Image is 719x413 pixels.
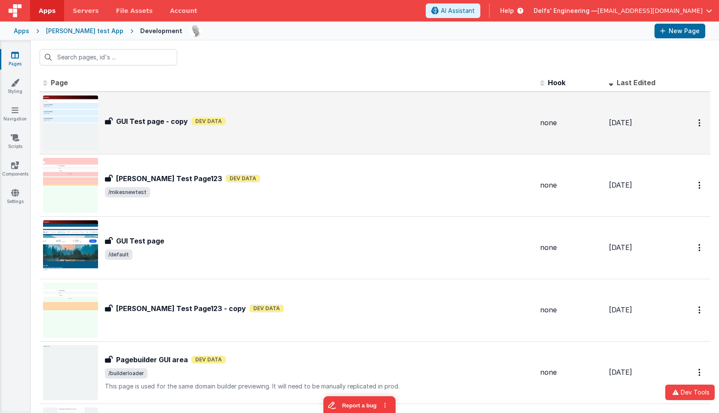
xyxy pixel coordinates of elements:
div: none [540,118,602,128]
span: /mikesnewtest [105,187,150,197]
p: This page is used for the same domain builder previewing. It will need to be manually replicated ... [105,382,533,391]
button: Options [693,301,707,319]
span: [DATE] [609,368,632,376]
button: Options [693,364,707,381]
div: Apps [14,27,29,35]
span: [DATE] [609,243,632,252]
span: Delfs' Engineering — [534,6,597,15]
h3: Pagebuilder GUI area [116,354,188,365]
img: 11ac31fe5dc3d0eff3fbbbf7b26fa6e1 [190,25,202,37]
span: [DATE] [609,181,632,189]
div: none [540,243,602,253]
div: [PERSON_NAME] test App [46,27,123,35]
button: Delfs' Engineering — [EMAIL_ADDRESS][DOMAIN_NAME] [534,6,712,15]
div: none [540,180,602,190]
h3: [PERSON_NAME] Test Page123 [116,173,222,184]
span: [EMAIL_ADDRESS][DOMAIN_NAME] [597,6,703,15]
span: Dev Data [249,305,284,312]
h3: GUI Test page - copy [116,116,188,126]
button: AI Assistant [426,3,480,18]
button: Dev Tools [665,385,715,400]
span: Dev Data [191,356,226,364]
span: Servers [73,6,98,15]
span: Apps [39,6,55,15]
h3: GUI Test page [116,236,164,246]
span: [DATE] [609,305,632,314]
button: Options [693,176,707,194]
div: none [540,367,602,377]
span: File Assets [116,6,153,15]
span: Last Edited [617,78,655,87]
span: Help [500,6,514,15]
span: Hook [548,78,565,87]
span: Page [51,78,68,87]
span: AI Assistant [441,6,475,15]
button: Options [693,114,707,132]
div: Development [140,27,182,35]
button: Options [693,239,707,256]
span: [DATE] [609,118,632,127]
h3: [PERSON_NAME] Test Page123 - copy [116,303,246,314]
span: /builderloader [105,368,147,379]
button: New Page [654,24,705,38]
span: Dev Data [226,175,260,182]
div: none [540,305,602,315]
span: /default [105,250,132,260]
span: Dev Data [191,117,226,125]
input: Search pages, id's ... [40,49,177,65]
